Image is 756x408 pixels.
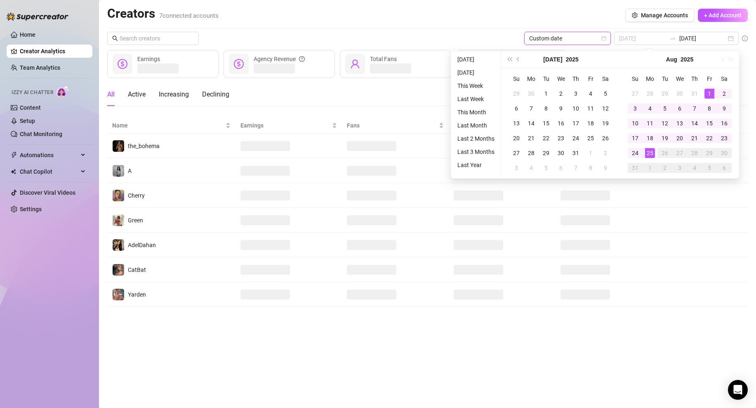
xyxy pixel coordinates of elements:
[454,107,498,117] li: This Month
[571,89,581,99] div: 3
[454,120,498,130] li: Last Month
[690,104,699,113] div: 7
[628,116,643,131] td: 2025-08-10
[628,71,643,86] th: Su
[539,101,553,116] td: 2025-07-08
[717,116,732,131] td: 2025-08-16
[236,118,342,134] th: Earnings
[583,116,598,131] td: 2025-07-18
[698,9,748,22] button: + Add Account
[541,133,551,143] div: 22
[657,131,672,146] td: 2025-08-19
[645,163,655,173] div: 1
[128,90,146,99] div: Active
[598,101,613,116] td: 2025-07-12
[370,56,397,62] span: Total Fans
[666,51,677,68] button: Choose a month
[687,101,702,116] td: 2025-08-07
[643,146,657,160] td: 2025-08-25
[704,89,714,99] div: 1
[541,89,551,99] div: 1
[630,104,640,113] div: 3
[675,133,685,143] div: 20
[571,118,581,128] div: 17
[159,90,189,99] div: Increasing
[526,148,536,158] div: 28
[12,89,53,97] span: Izzy AI Chatter
[690,148,699,158] div: 28
[628,86,643,101] td: 2025-07-27
[719,118,729,128] div: 16
[672,86,687,101] td: 2025-07-30
[20,189,75,196] a: Discover Viral Videos
[202,90,229,99] div: Declining
[511,133,521,143] div: 20
[672,71,687,86] th: We
[526,104,536,113] div: 7
[539,160,553,175] td: 2025-08-05
[113,264,124,276] img: CatBat
[454,54,498,64] li: [DATE]
[454,160,498,170] li: Last Year
[553,71,568,86] th: We
[118,59,127,69] span: dollar-circle
[619,34,666,43] input: Start date
[643,86,657,101] td: 2025-07-28
[702,131,717,146] td: 2025-08-22
[568,86,583,101] td: 2025-07-03
[20,206,42,212] a: Settings
[704,133,714,143] div: 22
[719,133,729,143] div: 23
[630,133,640,143] div: 17
[702,160,717,175] td: 2025-09-05
[586,104,596,113] div: 11
[704,148,714,158] div: 29
[539,71,553,86] th: Tu
[657,146,672,160] td: 2025-08-26
[539,146,553,160] td: 2025-07-29
[568,146,583,160] td: 2025-07-31
[511,148,521,158] div: 27
[454,147,498,157] li: Last 3 Months
[128,143,160,149] span: the_bohema
[514,51,523,68] button: Previous month (PageUp)
[568,131,583,146] td: 2025-07-24
[57,85,69,97] img: AI Chatter
[509,86,524,101] td: 2025-06-29
[568,71,583,86] th: Th
[742,35,748,41] span: info-circle
[643,160,657,175] td: 2025-09-01
[526,133,536,143] div: 21
[128,242,156,248] span: AdelDahan
[20,118,35,124] a: Setup
[630,163,640,173] div: 31
[128,167,132,174] span: A
[643,131,657,146] td: 2025-08-18
[702,101,717,116] td: 2025-08-08
[601,133,610,143] div: 26
[645,148,655,158] div: 25
[583,131,598,146] td: 2025-07-25
[690,89,699,99] div: 31
[660,89,670,99] div: 29
[347,121,437,130] span: Fans
[601,148,610,158] div: 2
[672,116,687,131] td: 2025-08-13
[541,163,551,173] div: 5
[687,131,702,146] td: 2025-08-21
[586,133,596,143] div: 25
[571,104,581,113] div: 10
[511,163,521,173] div: 3
[128,217,143,224] span: Green
[675,89,685,99] div: 30
[660,133,670,143] div: 19
[717,86,732,101] td: 2025-08-02
[704,163,714,173] div: 5
[702,146,717,160] td: 2025-08-29
[681,51,693,68] button: Choose a year
[632,12,638,18] span: setting
[583,160,598,175] td: 2025-08-08
[524,71,539,86] th: Mo
[553,86,568,101] td: 2025-07-02
[628,146,643,160] td: 2025-08-24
